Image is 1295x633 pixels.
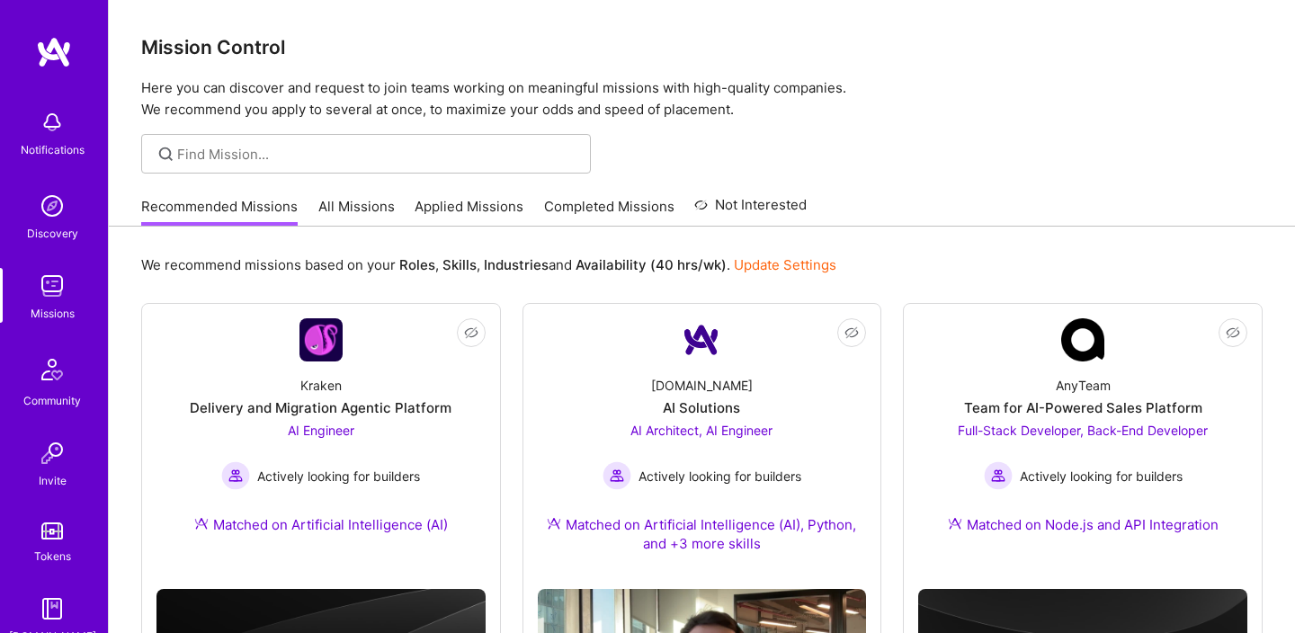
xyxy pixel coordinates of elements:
[221,461,250,490] img: Actively looking for builders
[1226,325,1240,340] i: icon EyeClosed
[547,516,561,530] img: Ateam Purple Icon
[257,467,420,486] span: Actively looking for builders
[663,398,740,417] div: AI Solutions
[141,255,836,274] p: We recommend missions based on your , , and .
[23,391,81,410] div: Community
[844,325,859,340] i: icon EyeClosed
[156,318,486,556] a: Company LogoKrakenDelivery and Migration Agentic PlatformAI Engineer Actively looking for builder...
[194,516,209,530] img: Ateam Purple Icon
[1020,467,1183,486] span: Actively looking for builders
[21,140,85,159] div: Notifications
[399,256,435,273] b: Roles
[538,318,867,575] a: Company Logo[DOMAIN_NAME]AI SolutionsAI Architect, AI Engineer Actively looking for buildersActiv...
[34,104,70,140] img: bell
[141,77,1263,120] p: Here you can discover and request to join teams working on meaningful missions with high-quality ...
[288,423,354,438] span: AI Engineer
[34,547,71,566] div: Tokens
[141,197,298,227] a: Recommended Missions
[680,318,723,361] img: Company Logo
[948,516,962,530] img: Ateam Purple Icon
[190,398,451,417] div: Delivery and Migration Agentic Platform
[31,304,75,323] div: Missions
[1061,318,1104,361] img: Company Logo
[576,256,727,273] b: Availability (40 hrs/wk)
[958,423,1208,438] span: Full-Stack Developer, Back-End Developer
[34,188,70,224] img: discovery
[31,348,74,391] img: Community
[300,376,342,395] div: Kraken
[694,194,807,227] a: Not Interested
[194,515,448,534] div: Matched on Artificial Intelligence (AI)
[464,325,478,340] i: icon EyeClosed
[318,197,395,227] a: All Missions
[36,36,72,68] img: logo
[984,461,1013,490] img: Actively looking for builders
[156,144,176,165] i: icon SearchGrey
[484,256,549,273] b: Industries
[918,318,1247,556] a: Company LogoAnyTeamTeam for AI-Powered Sales PlatformFull-Stack Developer, Back-End Developer Act...
[651,376,753,395] div: [DOMAIN_NAME]
[41,522,63,539] img: tokens
[639,467,801,486] span: Actively looking for builders
[34,435,70,471] img: Invite
[734,256,836,273] a: Update Settings
[34,268,70,304] img: teamwork
[630,423,773,438] span: AI Architect, AI Engineer
[442,256,477,273] b: Skills
[1056,376,1111,395] div: AnyTeam
[415,197,523,227] a: Applied Missions
[39,471,67,490] div: Invite
[948,515,1219,534] div: Matched on Node.js and API Integration
[964,398,1202,417] div: Team for AI-Powered Sales Platform
[177,145,577,164] input: Find Mission...
[603,461,631,490] img: Actively looking for builders
[34,591,70,627] img: guide book
[299,318,343,361] img: Company Logo
[544,197,674,227] a: Completed Missions
[141,36,1263,58] h3: Mission Control
[538,515,867,553] div: Matched on Artificial Intelligence (AI), Python, and +3 more skills
[27,224,78,243] div: Discovery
